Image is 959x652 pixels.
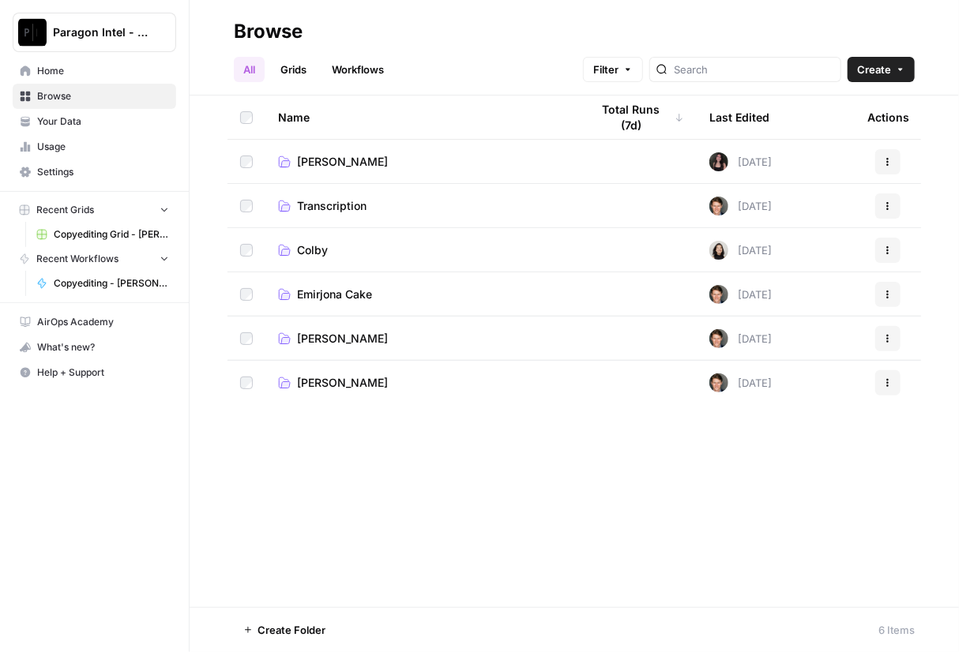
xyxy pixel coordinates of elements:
[37,365,169,380] span: Help + Support
[709,197,728,215] img: qw00ik6ez51o8uf7vgx83yxyzow9
[13,360,176,385] button: Help + Support
[13,58,176,84] a: Home
[857,62,891,77] span: Create
[297,198,367,214] span: Transcription
[709,241,728,260] img: t5ef5oef8zpw1w4g2xghobes91mw
[297,154,388,170] span: [PERSON_NAME]
[278,331,566,347] a: [PERSON_NAME]
[709,285,772,304] div: [DATE]
[709,197,772,215] div: [DATE]
[593,62,619,77] span: Filter
[13,159,176,185] a: Settings
[867,96,909,139] div: Actions
[709,285,728,304] img: qw00ik6ez51o8uf7vgx83yxyzow9
[709,329,728,348] img: qw00ik6ez51o8uf7vgx83yxyzow9
[278,287,566,302] a: Emirjona Cake
[29,271,176,296] a: Copyediting - [PERSON_NAME]
[709,329,772,348] div: [DATE]
[13,109,176,134] a: Your Data
[13,335,176,360] button: What's new?
[13,198,176,222] button: Recent Grids
[18,18,47,47] img: Paragon Intel - Copyediting Logo
[709,373,728,392] img: qw00ik6ez51o8uf7vgx83yxyzow9
[37,165,169,179] span: Settings
[13,309,176,335] a: AirOps Academy
[297,331,388,347] span: [PERSON_NAME]
[278,154,566,170] a: [PERSON_NAME]
[278,198,566,214] a: Transcription
[258,622,325,638] span: Create Folder
[13,335,175,359] div: What's new?
[54,276,169,290] span: Copyediting - [PERSON_NAME]
[37,89,169,103] span: Browse
[13,134,176,159] a: Usage
[234,19,303,44] div: Browse
[234,617,335,643] button: Create Folder
[271,57,316,82] a: Grids
[278,96,566,139] div: Name
[878,622,915,638] div: 6 Items
[297,242,328,258] span: Colby
[36,252,118,266] span: Recent Workflows
[583,57,643,82] button: Filter
[709,241,772,260] div: [DATE]
[322,57,393,82] a: Workflows
[13,247,176,271] button: Recent Workflows
[29,222,176,247] a: Copyediting Grid - [PERSON_NAME]
[297,287,372,302] span: Emirjona Cake
[709,373,772,392] div: [DATE]
[709,152,772,171] div: [DATE]
[13,13,176,52] button: Workspace: Paragon Intel - Copyediting
[53,24,149,40] span: Paragon Intel - Copyediting
[54,227,169,242] span: Copyediting Grid - [PERSON_NAME]
[234,57,265,82] a: All
[278,242,566,258] a: Colby
[709,96,769,139] div: Last Edited
[37,140,169,154] span: Usage
[36,203,94,217] span: Recent Grids
[37,114,169,129] span: Your Data
[591,96,684,139] div: Total Runs (7d)
[13,84,176,109] a: Browse
[709,152,728,171] img: 5nlru5lqams5xbrbfyykk2kep4hl
[37,315,169,329] span: AirOps Academy
[297,375,388,391] span: [PERSON_NAME]
[848,57,915,82] button: Create
[278,375,566,391] a: [PERSON_NAME]
[37,64,169,78] span: Home
[674,62,834,77] input: Search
